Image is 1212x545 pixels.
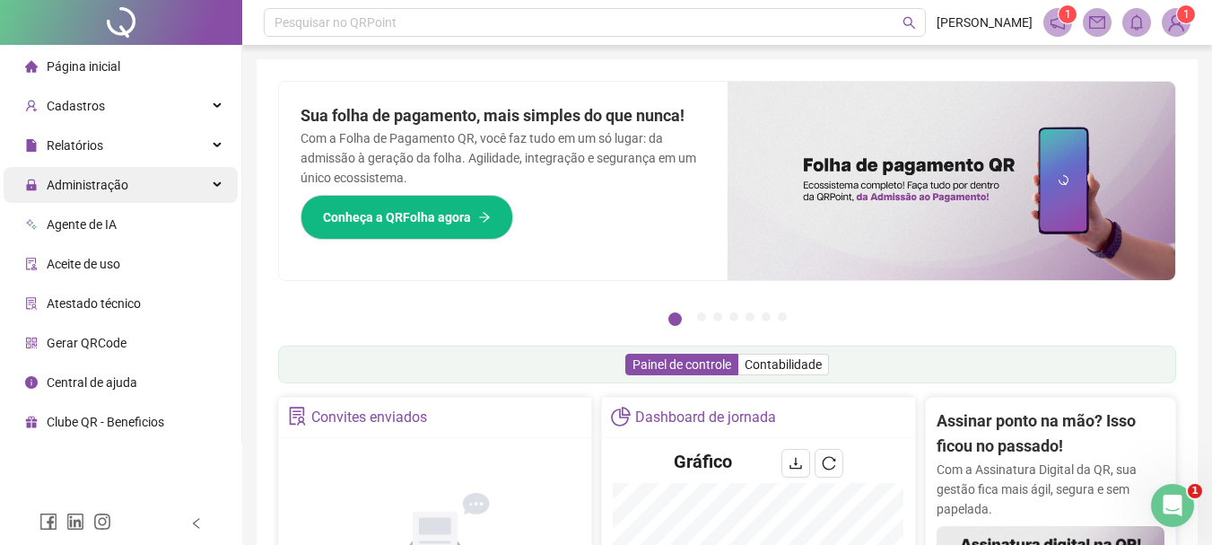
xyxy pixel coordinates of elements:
span: gift [25,416,38,428]
span: Agente de IA [47,217,117,232]
span: [PERSON_NAME] [937,13,1033,32]
span: Administração [47,178,128,192]
div: Convites enviados [311,402,427,433]
span: mail [1089,14,1105,31]
span: Contabilidade [745,357,822,372]
span: lock [25,179,38,191]
span: solution [288,407,307,426]
span: notification [1050,14,1066,31]
button: 7 [778,312,787,321]
img: banner%2F8d14a306-6205-4263-8e5b-06e9a85ad873.png [728,82,1176,280]
button: Conheça a QRFolha agora [301,195,513,240]
span: Aceite de uso [47,257,120,271]
button: 2 [697,312,706,321]
img: 86738 [1163,9,1190,36]
span: 1 [1188,484,1202,498]
span: bell [1129,14,1145,31]
span: instagram [93,513,111,531]
button: 1 [668,312,682,326]
span: left [190,517,203,530]
sup: Atualize o seu contato no menu Meus Dados [1177,5,1195,23]
p: Com a Folha de Pagamento QR, você faz tudo em um só lugar: da admissão à geração da folha. Agilid... [301,128,706,188]
div: Dashboard de jornada [635,402,776,433]
p: Com a Assinatura Digital da QR, sua gestão fica mais ágil, segura e sem papelada. [937,460,1164,519]
span: Central de ajuda [47,375,137,390]
span: search [902,16,916,30]
span: solution [25,297,38,310]
span: arrow-right [478,211,491,224]
span: Gerar QRCode [47,336,126,350]
span: user-add [25,100,38,112]
span: 1 [1183,8,1190,21]
span: audit [25,258,38,270]
span: Clube QR - Beneficios [47,415,164,429]
button: 3 [713,312,722,321]
h2: Assinar ponto na mão? Isso ficou no passado! [937,409,1164,460]
span: linkedin [66,513,84,531]
span: home [25,60,38,73]
span: 1 [1065,8,1071,21]
button: 4 [729,312,738,321]
span: Relatórios [47,138,103,153]
span: Página inicial [47,59,120,74]
span: info-circle [25,376,38,389]
span: Atestado técnico [47,296,141,311]
span: pie-chart [611,407,630,426]
iframe: Intercom live chat [1151,484,1194,527]
span: facebook [39,513,57,531]
span: Cadastros [47,99,105,113]
button: 6 [762,312,771,321]
sup: 1 [1059,5,1077,23]
h2: Sua folha de pagamento, mais simples do que nunca! [301,103,706,128]
h4: Gráfico [674,449,732,474]
span: reload [822,456,836,470]
span: Painel de controle [632,357,731,372]
span: download [789,456,803,470]
span: file [25,139,38,152]
span: Conheça a QRFolha agora [323,207,471,227]
span: qrcode [25,337,38,349]
button: 5 [746,312,754,321]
